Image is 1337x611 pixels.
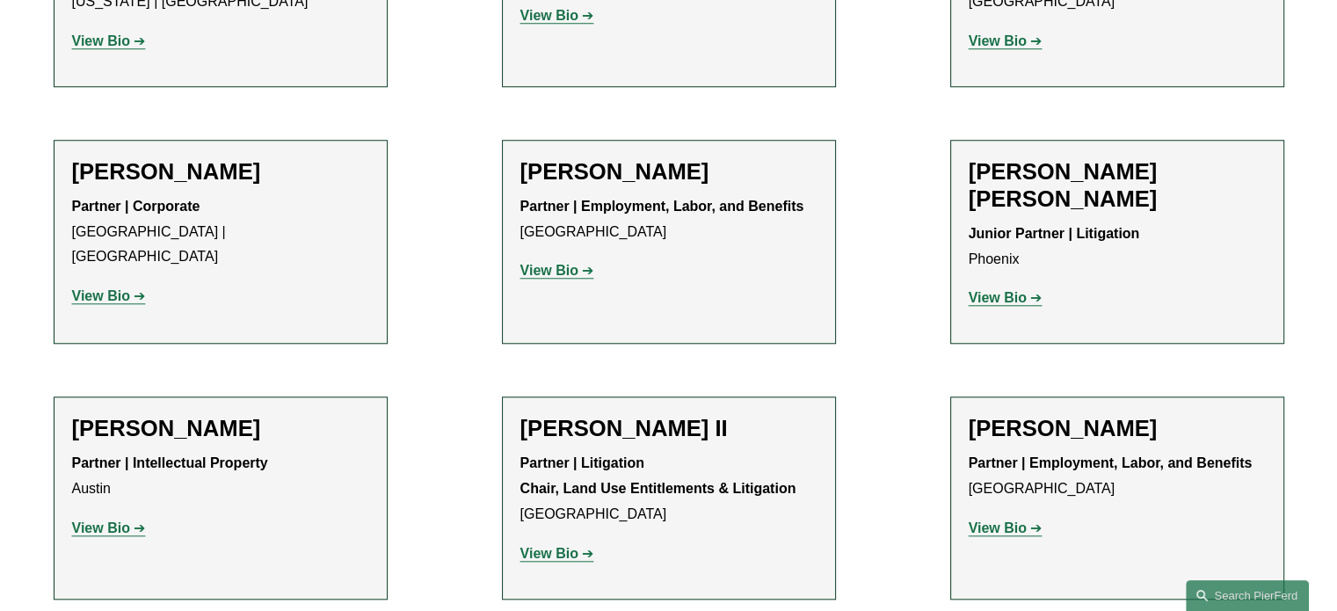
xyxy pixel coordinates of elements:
[72,455,268,470] strong: Partner | Intellectual Property
[520,451,817,527] p: [GEOGRAPHIC_DATA]
[520,455,796,496] strong: Partner | Litigation Chair, Land Use Entitlements & Litigation
[72,415,369,442] h2: [PERSON_NAME]
[520,263,594,278] a: View Bio
[1186,580,1309,611] a: Search this site
[969,290,1027,305] strong: View Bio
[520,158,817,185] h2: [PERSON_NAME]
[520,415,817,442] h2: [PERSON_NAME] II
[520,263,578,278] strong: View Bio
[969,451,1266,502] p: [GEOGRAPHIC_DATA]
[72,194,369,270] p: [GEOGRAPHIC_DATA] | [GEOGRAPHIC_DATA]
[520,546,594,561] a: View Bio
[969,455,1253,470] strong: Partner | Employment, Labor, and Benefits
[72,520,146,535] a: View Bio
[969,33,1027,48] strong: View Bio
[72,158,369,185] h2: [PERSON_NAME]
[72,288,146,303] a: View Bio
[969,158,1266,213] h2: [PERSON_NAME] [PERSON_NAME]
[72,288,130,303] strong: View Bio
[520,194,817,245] p: [GEOGRAPHIC_DATA]
[72,520,130,535] strong: View Bio
[969,415,1266,442] h2: [PERSON_NAME]
[969,33,1043,48] a: View Bio
[72,33,130,48] strong: View Bio
[969,520,1043,535] a: View Bio
[520,8,578,23] strong: View Bio
[72,199,200,214] strong: Partner | Corporate
[72,33,146,48] a: View Bio
[520,199,804,214] strong: Partner | Employment, Labor, and Benefits
[72,451,369,502] p: Austin
[969,520,1027,535] strong: View Bio
[969,290,1043,305] a: View Bio
[520,546,578,561] strong: View Bio
[520,8,594,23] a: View Bio
[969,226,1140,241] strong: Junior Partner | Litigation
[969,222,1266,273] p: Phoenix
